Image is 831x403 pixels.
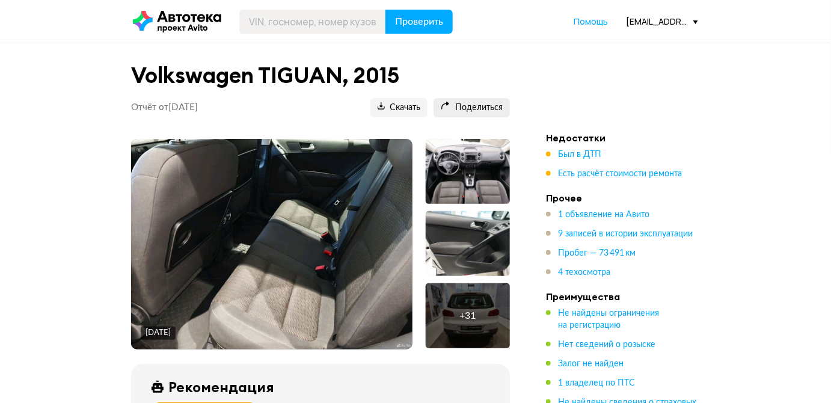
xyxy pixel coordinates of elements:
[434,98,510,117] button: Поделиться
[558,230,693,238] span: 9 записей в истории эксплуатации
[131,102,198,114] p: Отчёт от [DATE]
[131,139,412,349] img: Main car
[385,10,453,34] button: Проверить
[558,249,636,257] span: Пробег — 73 491 км
[546,291,714,303] h4: Преимущества
[558,379,635,387] span: 1 владелец по ПТС
[626,16,698,27] div: [EMAIL_ADDRESS][PERSON_NAME][DOMAIN_NAME]
[146,328,171,339] div: [DATE]
[558,309,659,330] span: Не найдены ограничения на регистрацию
[441,102,503,114] span: Поделиться
[574,16,608,27] span: Помощь
[546,192,714,204] h4: Прочее
[378,102,420,114] span: Скачать
[558,268,610,277] span: 4 техосмотра
[131,63,510,88] h1: Volkswagen TIGUAN, 2015
[370,98,428,117] button: Скачать
[546,132,714,144] h4: Недостатки
[395,17,443,26] span: Проверить
[558,360,624,368] span: Залог не найден
[574,16,608,28] a: Помощь
[558,340,655,349] span: Нет сведений о розыске
[558,170,682,178] span: Есть расчёт стоимости ремонта
[239,10,386,34] input: VIN, госномер, номер кузова
[460,310,476,322] div: + 31
[558,150,601,159] span: Был в ДТП
[558,211,649,219] span: 1 объявление на Авито
[168,378,274,395] div: Рекомендация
